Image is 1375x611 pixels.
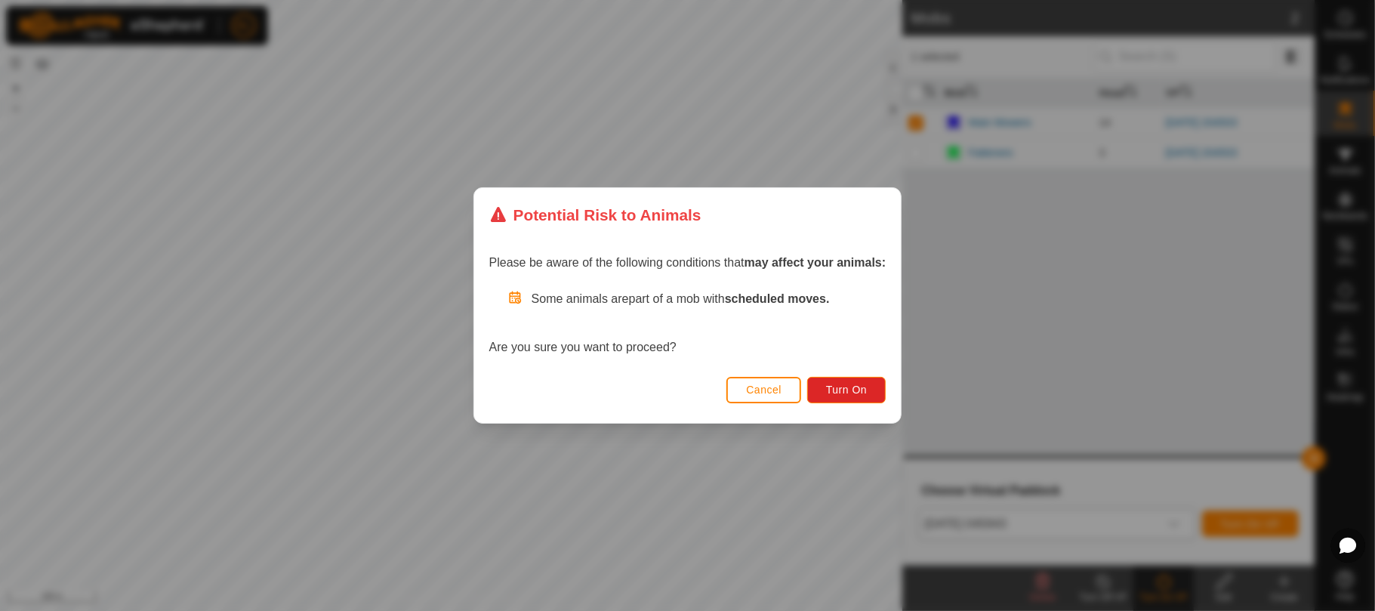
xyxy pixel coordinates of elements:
div: Are you sure you want to proceed? [489,290,886,356]
strong: may affect your animals: [745,256,886,269]
div: Potential Risk to Animals [489,203,701,227]
span: Turn On [826,384,867,396]
button: Cancel [726,377,801,403]
span: Please be aware of the following conditions that [489,256,886,269]
p: Some animals are [532,290,886,308]
strong: scheduled moves. [725,292,830,305]
span: part of a mob with [629,292,830,305]
button: Turn On [807,377,886,403]
span: Cancel [746,384,782,396]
